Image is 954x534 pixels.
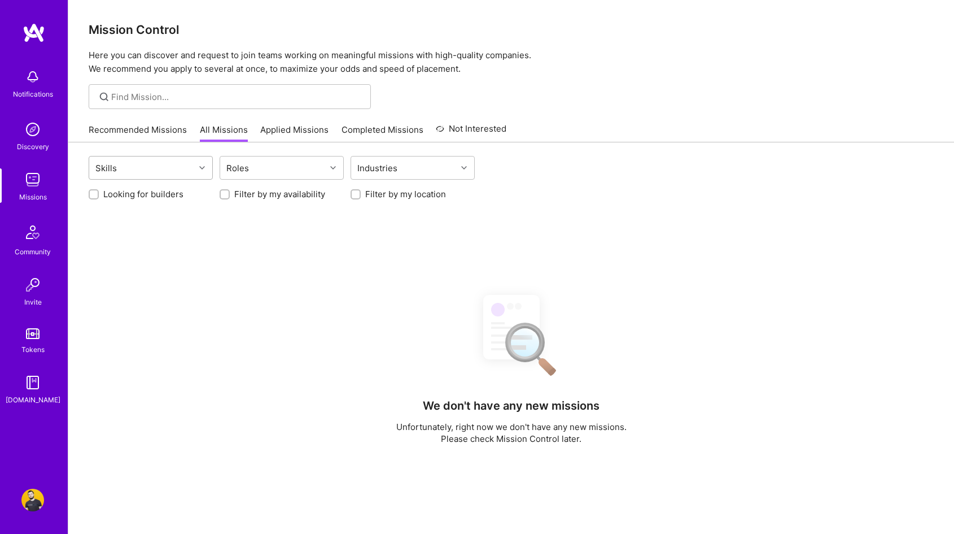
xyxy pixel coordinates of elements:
div: Community [15,246,51,258]
p: Unfortunately, right now we don't have any new missions. [396,421,627,433]
a: Applied Missions [260,124,329,142]
img: Community [19,219,46,246]
i: icon SearchGrey [98,90,111,103]
a: Completed Missions [342,124,423,142]
a: All Missions [200,124,248,142]
div: Discovery [17,141,49,153]
img: tokens [26,328,40,339]
label: Filter by my location [365,188,446,200]
img: Invite [21,273,44,296]
img: logo [23,23,45,43]
a: Not Interested [436,122,506,142]
i: icon Chevron [330,165,336,171]
div: Roles [224,160,252,176]
a: Recommended Missions [89,124,187,142]
h4: We don't have any new missions [423,399,599,413]
input: Find Mission... [111,91,362,103]
img: No Results [463,285,559,384]
i: icon Chevron [199,165,205,171]
p: Please check Mission Control later. [396,433,627,445]
label: Looking for builders [103,188,183,200]
div: Missions [19,191,47,203]
label: Filter by my availability [234,188,325,200]
img: teamwork [21,168,44,191]
img: discovery [21,118,44,141]
a: User Avatar [19,489,47,511]
i: icon Chevron [461,165,467,171]
div: Industries [355,160,400,176]
div: Notifications [13,88,53,100]
div: [DOMAIN_NAME] [6,394,60,406]
div: Skills [93,160,120,176]
div: Invite [24,296,42,308]
img: guide book [21,371,44,394]
div: Tokens [21,344,45,355]
h3: Mission Control [89,23,934,37]
img: User Avatar [21,489,44,511]
img: bell [21,66,44,88]
p: Here you can discover and request to join teams working on meaningful missions with high-quality ... [89,49,934,76]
